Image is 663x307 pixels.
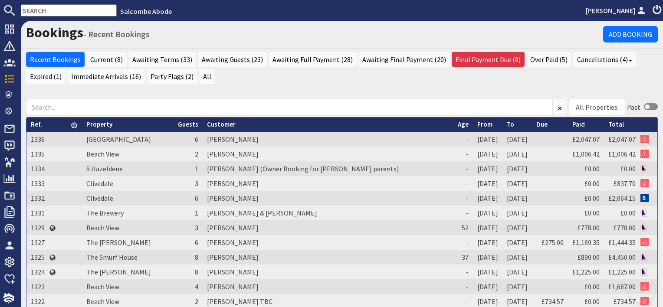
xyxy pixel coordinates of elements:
a: £778.00 [614,223,636,232]
a: £1,225.00 [608,268,636,276]
td: 1333 [26,176,49,191]
td: 1334 [26,161,49,176]
img: Referer: Salcombe Abode [640,223,649,232]
a: £778.00 [578,223,600,232]
td: 37 [453,250,473,265]
td: [DATE] [502,176,532,191]
td: [PERSON_NAME] [203,235,453,250]
img: Referer: Salcombe Abode [640,209,649,217]
span: 6 [195,238,198,247]
td: [DATE] [502,250,532,265]
span: 1 [195,209,198,217]
td: [DATE] [502,265,532,279]
a: £0.00 [584,164,600,173]
td: - [453,235,473,250]
a: £2,064.15 [608,194,636,202]
a: Awaiting Terms (33) [128,52,196,67]
td: [PERSON_NAME] [203,220,453,235]
td: [DATE] [473,132,502,147]
a: Awaiting Guests (23) [198,52,267,67]
small: - Recent Bookings [83,29,150,39]
a: £734.57 [542,297,564,306]
a: £1,687.00 [608,282,636,291]
a: [PERSON_NAME] [586,5,647,16]
a: Salcombe Abode [120,7,172,16]
img: Referer: Salcombe Abode [640,253,649,261]
td: [PERSON_NAME] & [PERSON_NAME] [203,206,453,220]
a: £890.00 [578,253,600,261]
td: [DATE] [473,147,502,161]
a: Expired (1) [26,69,66,84]
span: 4 [195,282,198,291]
a: Clivedale [86,194,113,202]
td: - [453,176,473,191]
a: Over Paid (5) [526,52,571,67]
a: £2,047.07 [572,135,600,144]
img: Referer: Airbnb [640,238,649,246]
td: [DATE] [502,235,532,250]
a: Beach View [86,150,119,158]
td: [PERSON_NAME] [203,265,453,279]
span: 2 [195,150,198,158]
img: Referer: Airbnb [640,150,649,158]
a: Bookings [26,24,83,41]
a: £0.00 [620,209,636,217]
td: [PERSON_NAME] [203,250,453,265]
a: Awaiting Final Payment (20) [358,52,450,67]
td: [DATE] [473,235,502,250]
span: 2 [195,297,198,306]
a: Guests [178,120,198,128]
td: [PERSON_NAME] [203,147,453,161]
a: Customer [207,120,236,128]
span: 6 [195,135,198,144]
td: [PERSON_NAME] [203,279,453,294]
a: To [507,120,514,128]
td: 1331 [26,206,49,220]
td: 1324 [26,265,49,279]
a: Beach View [86,297,119,306]
img: Referer: Salcombe Abode [640,268,649,276]
a: All [199,69,215,84]
a: Current (8) [86,52,127,67]
td: [DATE] [502,279,532,294]
td: [DATE] [473,265,502,279]
td: 1329 [26,220,49,235]
a: Recent Bookings [26,52,85,67]
td: [DATE] [473,206,502,220]
td: - [453,265,473,279]
a: The [PERSON_NAME] [86,268,151,276]
div: Combobox [569,99,625,115]
td: [DATE] [473,220,502,235]
a: £0.00 [584,282,600,291]
img: Referer: Salcombe Abode [640,164,649,173]
td: - [453,279,473,294]
a: Paid [572,120,585,128]
span: 6 [195,194,198,202]
td: - [453,161,473,176]
img: Referer: Booking.com [640,194,649,202]
a: £1,006.42 [572,150,600,158]
a: £0.00 [584,179,600,188]
td: [PERSON_NAME] [203,176,453,191]
td: [DATE] [473,161,502,176]
td: - [453,206,473,220]
span: 1 [195,164,198,173]
td: [DATE] [473,191,502,206]
div: All Properties [576,102,617,112]
td: [PERSON_NAME] (Owner Booking for [PERSON_NAME] parents) [203,161,453,176]
td: [DATE] [502,206,532,220]
td: 1327 [26,235,49,250]
a: Beach View [86,282,119,291]
a: £1,169.35 [572,238,600,247]
a: Add Booking [603,26,658,42]
td: [DATE] [473,250,502,265]
td: [DATE] [502,220,532,235]
a: £4,450.00 [608,253,636,261]
iframe: Toggle Customer Support [628,277,654,303]
td: - [453,147,473,161]
td: 1323 [26,279,49,294]
td: 1325 [26,250,49,265]
td: - [453,132,473,147]
a: £0.00 [584,297,600,306]
td: [DATE] [473,279,502,294]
